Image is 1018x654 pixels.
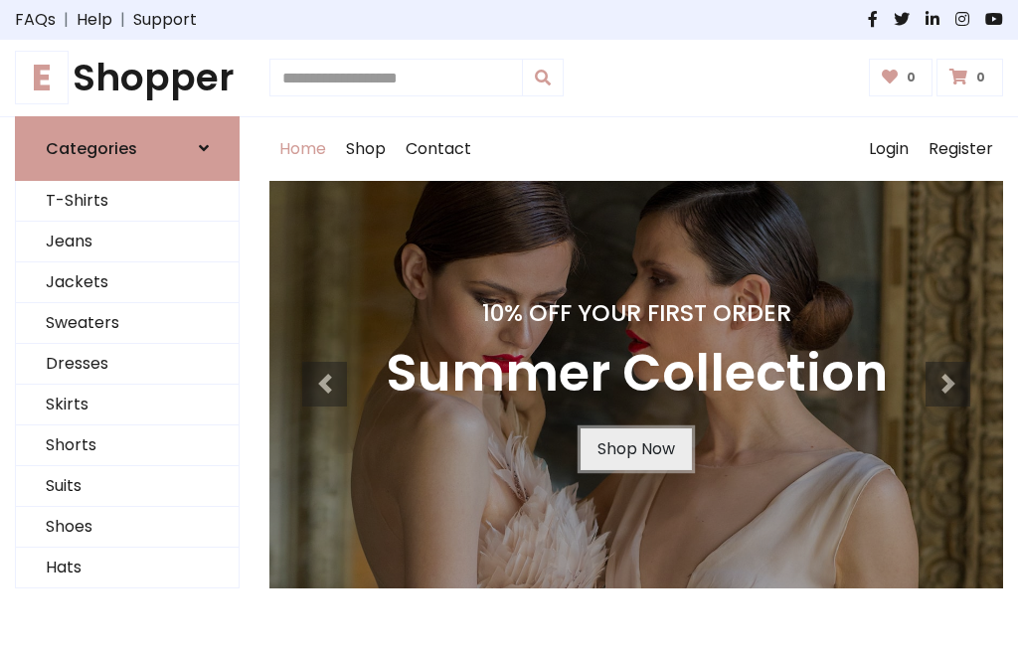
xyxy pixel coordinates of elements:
a: 0 [869,59,933,96]
span: | [56,8,77,32]
a: Shop [336,117,396,181]
h1: Shopper [15,56,240,100]
span: 0 [902,69,921,86]
span: | [112,8,133,32]
a: EShopper [15,56,240,100]
a: Contact [396,117,481,181]
a: Hats [16,548,239,588]
a: Skirts [16,385,239,425]
a: Jeans [16,222,239,262]
h3: Summer Collection [386,343,888,405]
a: Home [269,117,336,181]
a: Support [133,8,197,32]
a: T-Shirts [16,181,239,222]
a: Register [919,117,1003,181]
a: Suits [16,466,239,507]
h6: Categories [46,139,137,158]
a: Shop Now [581,428,692,470]
a: Categories [15,116,240,181]
a: Shorts [16,425,239,466]
a: Login [859,117,919,181]
a: Help [77,8,112,32]
a: Sweaters [16,303,239,344]
a: Jackets [16,262,239,303]
h4: 10% Off Your First Order [386,299,888,327]
a: Dresses [16,344,239,385]
a: Shoes [16,507,239,548]
a: FAQs [15,8,56,32]
span: E [15,51,69,104]
a: 0 [936,59,1003,96]
span: 0 [971,69,990,86]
